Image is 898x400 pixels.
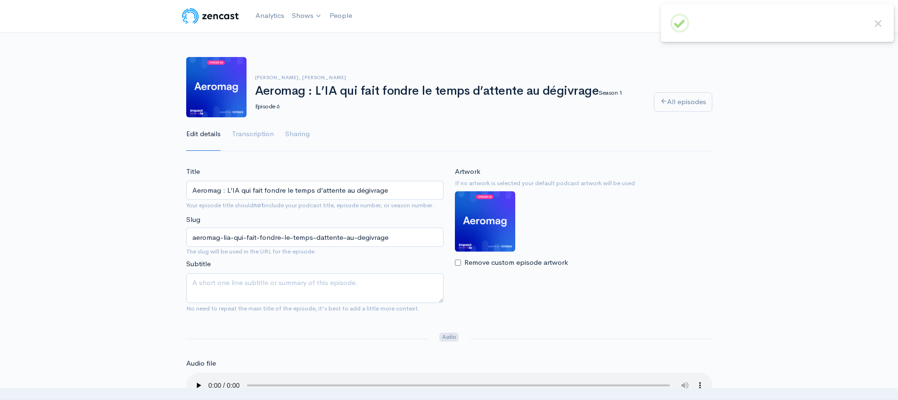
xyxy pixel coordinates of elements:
small: The slug will be used in the URL for the episode. [186,247,444,256]
small: If no artwork is selected your default podcast artwork will be used [455,179,712,188]
label: Remove custom episode artwork [464,257,568,268]
a: All episodes [654,92,712,112]
label: Artwork [455,166,480,177]
label: Slug [186,214,200,225]
span: Audio [439,333,459,342]
small: Episode 6 [255,102,280,110]
a: Edit details [186,117,221,151]
small: Season 1 [599,89,622,97]
label: Audio file [186,358,216,369]
input: What is the episode's title? [186,181,444,200]
strong: not [253,201,264,209]
input: title-of-episode [186,228,444,247]
label: Title [186,166,200,177]
h1: Aeromag : L’IA qui fait fondre le temps d’attente au dégivrage [255,84,643,111]
label: Subtitle [186,259,211,269]
a: Transcription [232,117,274,151]
small: Your episode title should include your podcast title, episode number, or season number. [186,201,434,209]
img: ZenCast Logo [181,7,240,25]
a: People [326,6,356,26]
button: Close this dialog [872,17,884,30]
small: No need to repeat the main title of the episode, it's best to add a little more context. [186,304,420,312]
h6: [PERSON_NAME], [PERSON_NAME] [255,75,643,80]
a: Analytics [252,6,288,26]
a: Sharing [285,117,310,151]
a: Shows [288,6,326,26]
a: Help [657,6,691,26]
